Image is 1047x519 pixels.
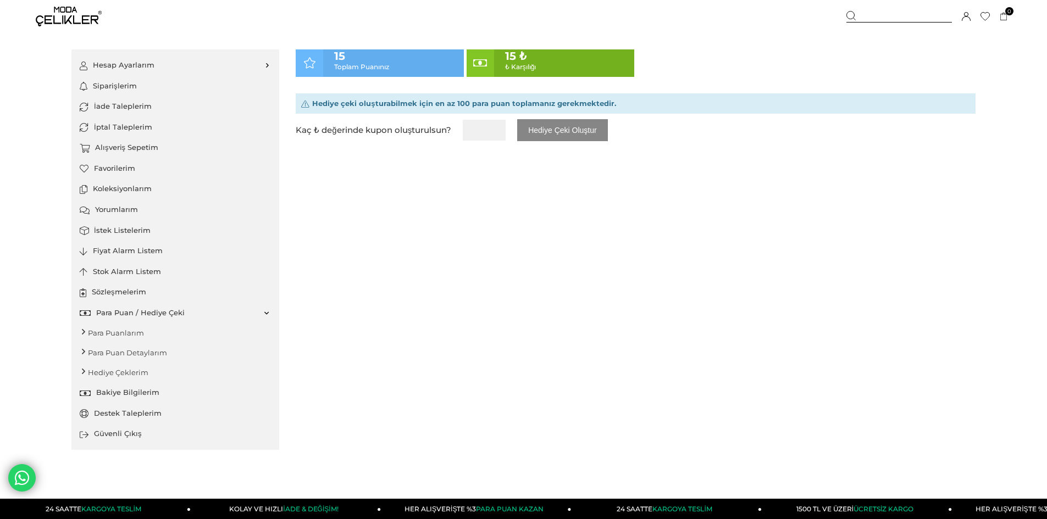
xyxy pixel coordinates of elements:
a: Bakiye Bilgilerim [80,382,271,403]
a: KOLAY VE HIZLIİADE & DEĞİŞİM! [191,499,381,519]
a: Stok Alarm Listem [80,261,271,282]
span: KARGOYA TESLİM [81,505,141,513]
a: HER ALIŞVERİŞTE %3PARA PUAN KAZAN [381,499,571,519]
a: Para Puan Detaylarım [80,343,271,362]
a: 0 [1000,13,1008,21]
a: Favorilerim [80,158,271,179]
a: 1500 TL VE ÜZERİÜCRETSİZ KARGO [762,499,952,519]
a: Fiyat Alarm Listem [80,241,271,261]
a: İade Taleplerim [80,96,271,117]
span: PARA PUAN KAZAN [476,505,544,513]
a: 24 SAATTEKARGOYA TESLİM [1,499,191,519]
a: Hediye Çeklerim [80,362,271,382]
img: logo [36,7,102,26]
a: Alışveriş Sepetim [80,137,271,158]
strong: 15 [334,49,463,63]
span: Toplam Puanınız [296,49,463,77]
a: Para Puan / Hediye Çeki [80,303,271,323]
strong: 15 ₺ [505,49,634,63]
a: Destek Taleplerim [80,403,271,424]
a: İptal Taleplerim [80,117,271,138]
button: Hediye Çeki Oluştur [517,119,608,141]
span: İADE & DEĞİŞİM! [283,505,338,513]
a: Hesap Ayarlarım [80,55,271,76]
a: 24 SAATTEKARGOYA TESLİM [572,499,762,519]
span: ÜCRETSİZ KARGO [854,505,913,513]
a: Koleksiyonlarım [80,178,271,199]
a: Sözleşmelerim [80,282,271,303]
span: Kaç ₺ değerinde kupon oluşturulsun? [296,119,451,141]
a: Siparişlerim [80,76,271,97]
span: Hediye çeki oluşturabilmek için en az 100 para puan toplamanız gerekmektedir. [296,93,976,114]
span: ₺ Karşılığı [467,49,634,77]
span: KARGOYA TESLİM [652,505,712,513]
a: İstek Listelerim [80,220,271,241]
a: Yorumlarım [80,199,271,220]
span: 0 [1005,7,1013,15]
a: Para Puanlarım [80,323,271,343]
a: Güvenli Çıkış [80,423,271,444]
